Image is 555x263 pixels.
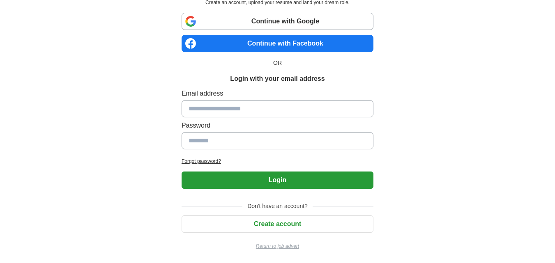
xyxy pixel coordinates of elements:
[182,89,373,98] label: Email address
[182,35,373,52] a: Continue with Facebook
[182,121,373,130] label: Password
[242,202,313,210] span: Don't have an account?
[230,74,325,84] h1: Login with your email address
[182,158,373,165] a: Forgot password?
[182,242,373,250] a: Return to job advert
[182,13,373,30] a: Continue with Google
[182,172,373,189] button: Login
[182,215,373,233] button: Create account
[268,59,287,67] span: OR
[182,220,373,227] a: Create account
